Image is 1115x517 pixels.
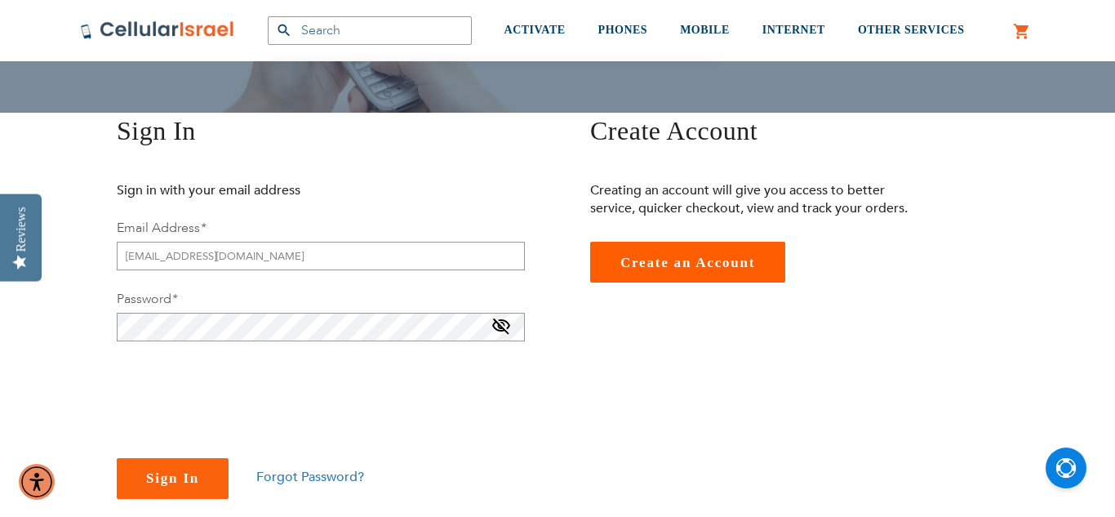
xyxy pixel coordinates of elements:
span: MOBILE [680,24,730,36]
span: PHONES [598,24,648,36]
div: Reviews [14,207,29,252]
a: Forgot Password? [256,468,364,486]
span: Sign In [146,470,199,486]
input: Email [117,242,525,270]
p: Creating an account will give you access to better service, quicker checkout, view and track your... [590,181,921,217]
a: Create an Account [590,242,785,283]
label: Password [117,290,177,308]
span: Create an Account [620,255,755,270]
span: Sign In [117,116,196,145]
img: Cellular Israel Logo [80,20,235,40]
button: Sign In [117,458,229,499]
p: Sign in with your email address [117,181,447,199]
span: OTHER SERVICES [858,24,965,36]
div: Accessibility Menu [19,464,55,500]
label: Email Address [117,219,206,237]
span: ACTIVATE [504,24,566,36]
span: Create Account [590,116,757,145]
iframe: reCAPTCHA [117,361,365,425]
span: INTERNET [762,24,825,36]
input: Search [268,16,472,45]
